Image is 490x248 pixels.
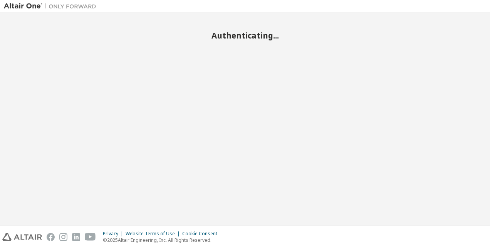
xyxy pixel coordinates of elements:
div: Privacy [103,231,126,237]
img: facebook.svg [47,233,55,241]
h2: Authenticating... [4,30,486,40]
div: Cookie Consent [182,231,222,237]
div: Website Terms of Use [126,231,182,237]
img: instagram.svg [59,233,67,241]
img: altair_logo.svg [2,233,42,241]
p: © 2025 Altair Engineering, Inc. All Rights Reserved. [103,237,222,243]
img: linkedin.svg [72,233,80,241]
img: Altair One [4,2,100,10]
img: youtube.svg [85,233,96,241]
